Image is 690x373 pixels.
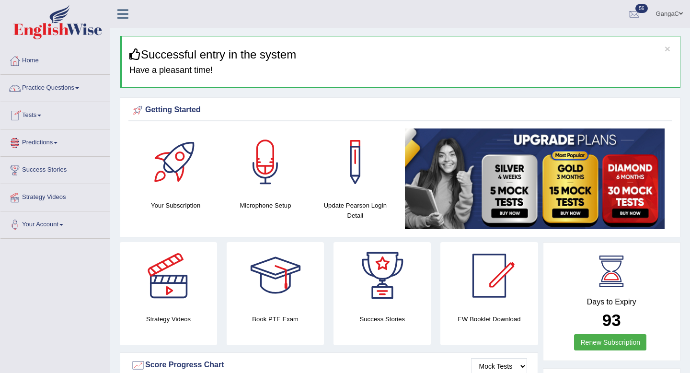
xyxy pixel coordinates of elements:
[131,358,527,373] div: Score Progress Chart
[0,129,110,153] a: Predictions
[0,211,110,235] a: Your Account
[0,47,110,71] a: Home
[574,334,646,350] a: Renew Subscription
[0,102,110,126] a: Tests
[665,44,670,54] button: ×
[120,314,217,324] h4: Strategy Videos
[315,200,395,221] h4: Update Pearson Login Detail
[225,200,305,210] h4: Microphone Setup
[136,200,216,210] h4: Your Subscription
[405,128,665,229] img: small5.jpg
[0,184,110,208] a: Strategy Videos
[227,314,324,324] h4: Book PTE Exam
[440,314,538,324] h4: EW Booklet Download
[602,311,621,329] b: 93
[635,4,647,13] span: 56
[0,75,110,99] a: Practice Questions
[129,66,673,75] h4: Have a pleasant time!
[0,157,110,181] a: Success Stories
[554,298,670,306] h4: Days to Expiry
[129,48,673,61] h3: Successful entry in the system
[131,103,669,117] div: Getting Started
[333,314,431,324] h4: Success Stories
